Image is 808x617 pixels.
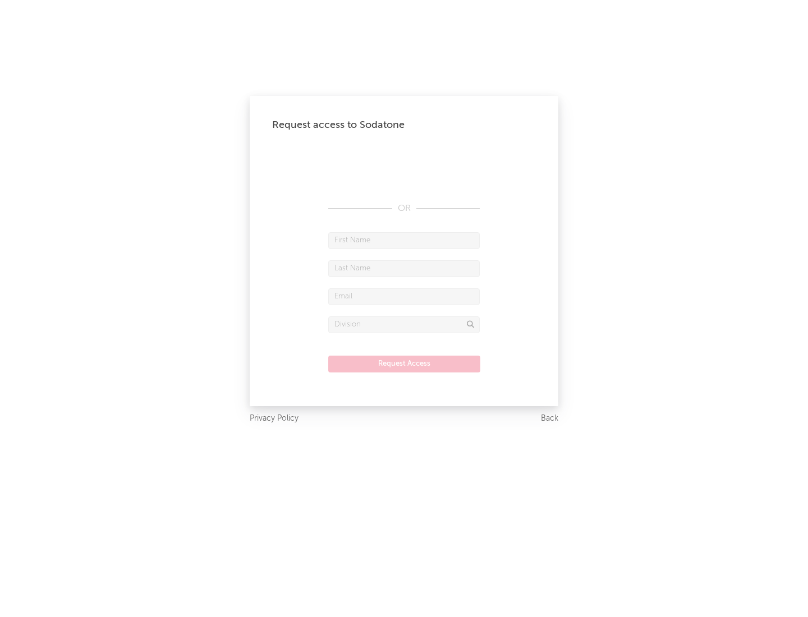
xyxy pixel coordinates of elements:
div: OR [328,202,480,215]
div: Request access to Sodatone [272,118,536,132]
input: Last Name [328,260,480,277]
a: Back [541,412,558,426]
input: Division [328,316,480,333]
button: Request Access [328,356,480,372]
input: First Name [328,232,480,249]
a: Privacy Policy [250,412,299,426]
input: Email [328,288,480,305]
